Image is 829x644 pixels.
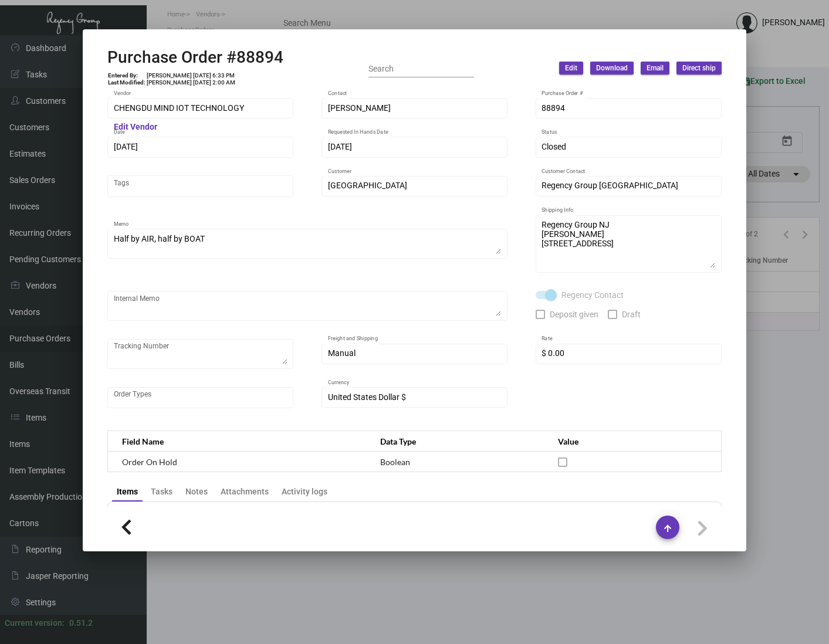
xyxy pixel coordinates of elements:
div: Items [117,486,138,498]
th: Field Name [108,431,368,452]
th: Value [546,431,721,452]
td: Entered By: [107,72,146,79]
span: Deposit given [550,307,598,321]
span: Regency Contact [561,288,624,302]
span: Draft [622,307,641,321]
div: Activity logs [282,486,327,498]
button: Download [590,62,634,74]
span: Boolean [380,457,410,467]
span: Order On Hold [122,457,177,467]
h2: Purchase Order #88894 [107,48,283,67]
span: Edit [565,63,577,73]
button: Direct ship [676,62,722,74]
span: Direct ship [682,63,716,73]
span: Email [647,63,664,73]
div: Attachments [221,486,269,498]
mat-hint: Edit Vendor [114,123,157,132]
div: Tasks [151,486,172,498]
div: 0.51.2 [69,617,93,629]
div: Notes [185,486,208,498]
span: Closed [542,142,566,151]
span: Manual [328,348,356,358]
span: Download [596,63,628,73]
td: [PERSON_NAME] [DATE] 6:33 PM [146,72,236,79]
div: Current version: [5,617,65,629]
td: [PERSON_NAME] [DATE] 2:00 AM [146,79,236,86]
button: Edit [559,62,583,74]
td: Last Modified: [107,79,146,86]
button: Email [641,62,669,74]
th: Data Type [368,431,547,452]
